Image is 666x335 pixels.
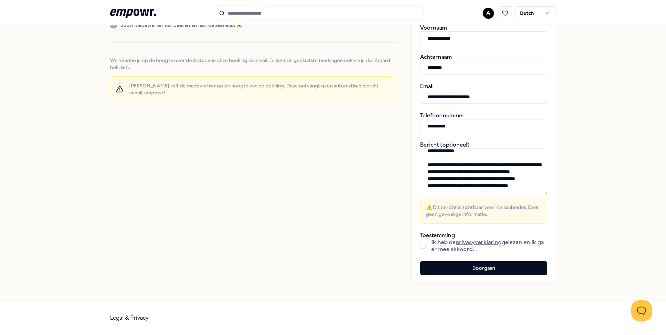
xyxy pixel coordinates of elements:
[110,57,397,71] span: We houden je op de hoogte over de status van deze boeking via email. Je kunt de geplaatste boekin...
[110,314,149,321] a: Legal & Privacy
[431,239,547,253] span: Ik heb de gelezen en ik ga er mee akkoord.
[215,6,424,21] input: Search for products, categories or subcategories
[420,24,547,45] div: Voornaam
[420,54,547,75] div: Achternaam
[420,141,547,224] div: Bericht (optioneel)
[420,232,547,253] div: Toestemming
[483,8,494,19] button: A
[456,239,502,246] a: privacyverklaring
[631,300,652,321] iframe: Help Scout Beacon - Open
[420,83,547,104] div: Email
[420,261,547,275] button: Doorgaan
[129,82,392,96] span: [PERSON_NAME] zelf de medewerker op de hoogte van de boeking. Deze ontvangt geen automatisch beri...
[420,112,547,133] div: Telefoonnummer
[426,204,541,218] span: ⚠️ Dit bericht is zichtbaar voor de aanbieder. Deel geen gevoelige informatie.
[110,22,117,29] div: 3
